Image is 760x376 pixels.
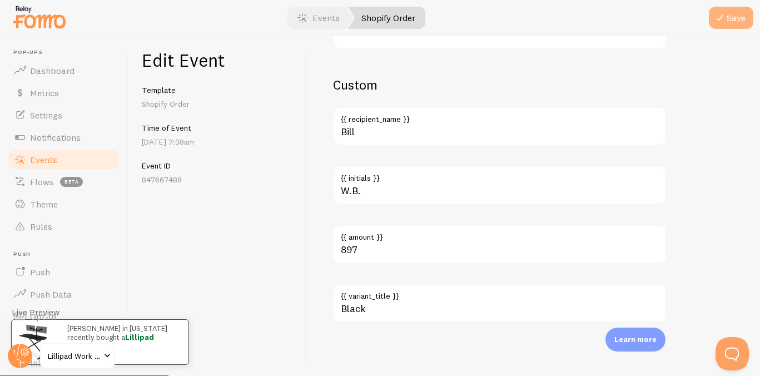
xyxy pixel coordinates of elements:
[142,49,292,72] h1: Edit Event
[7,104,121,126] a: Settings
[30,154,57,165] span: Events
[48,349,101,363] span: Lillipad Work Solutions
[30,87,59,98] span: Metrics
[7,305,121,328] a: Opt-In
[7,82,121,104] a: Metrics
[333,76,667,93] h2: Custom
[30,65,74,76] span: Dashboard
[7,126,121,149] a: Notifications
[333,284,667,303] label: {{ variant_title }}
[12,3,67,31] img: fomo-relay-logo-orange.svg
[333,225,667,244] label: {{ amount }}
[40,343,115,369] a: Lillipad Work Solutions
[333,107,667,126] label: {{ recipient_name }}
[7,193,121,215] a: Theme
[30,289,72,300] span: Push Data
[30,266,50,278] span: Push
[333,166,667,185] label: {{ initials }}
[13,251,121,258] span: Push
[142,85,292,95] h5: Template
[7,215,121,238] a: Rules
[7,149,121,171] a: Events
[60,177,83,187] span: beta
[30,311,56,322] span: Opt-In
[716,337,749,370] iframe: Help Scout Beacon - Open
[142,136,292,147] p: [DATE] 7:38am
[7,60,121,82] a: Dashboard
[7,283,121,305] a: Push Data
[605,328,665,352] div: Learn more
[30,199,58,210] span: Theme
[142,98,292,110] p: Shopify Order
[30,176,53,187] span: Flows
[7,261,121,283] a: Push
[142,161,292,171] h5: Event ID
[30,110,62,121] span: Settings
[7,171,121,193] a: Flows beta
[30,221,52,232] span: Rules
[142,174,292,185] p: 847667488
[614,334,657,345] p: Learn more
[13,49,121,56] span: Pop-ups
[30,132,81,143] span: Notifications
[142,123,292,133] h5: Time of Event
